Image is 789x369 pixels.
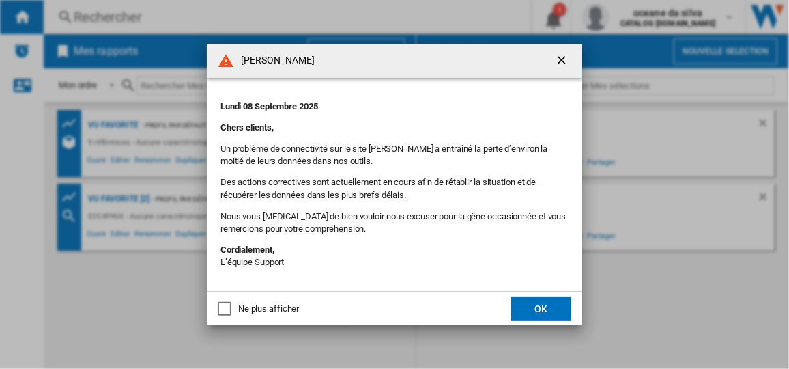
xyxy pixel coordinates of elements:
[220,143,569,167] p: Un problème de connectivité sur le site [PERSON_NAME] a entraîné la perte d’environ la moitié de ...
[220,244,569,269] p: L’équipe Support
[220,245,274,255] strong: Cordialement,
[220,176,569,201] p: Des actions correctives sont actuellement en cours afin de rétablir la situation et de récupérer ...
[218,303,299,316] md-checkbox: Ne plus afficher
[220,122,274,133] strong: Chers clients,
[511,297,571,321] button: OK
[549,47,577,74] button: getI18NText('BUTTONS.CLOSE_DIALOG')
[220,101,318,111] strong: Lundi 08 Septembre 2025
[234,54,315,68] h4: [PERSON_NAME]
[238,303,299,315] div: Ne plus afficher
[555,53,571,70] ng-md-icon: getI18NText('BUTTONS.CLOSE_DIALOG')
[220,210,569,235] p: Nous vous [MEDICAL_DATA] de bien vouloir nous excuser pour la gêne occasionnée et vous remercions...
